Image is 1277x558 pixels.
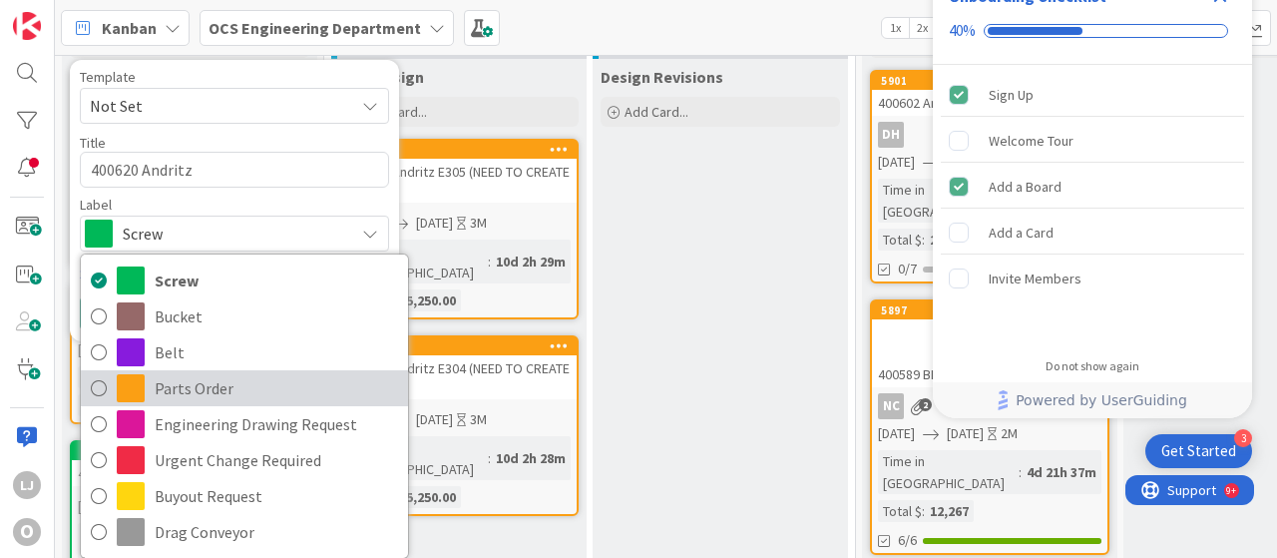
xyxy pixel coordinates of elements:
[470,213,487,234] div: 3M
[81,442,408,478] a: Urgent Change Required
[491,251,571,273] div: 10d 2h 29m
[78,366,249,388] div: Time in [GEOGRAPHIC_DATA]
[1016,388,1187,412] span: Powered by UserGuiding
[878,450,1019,494] div: Time in [GEOGRAPHIC_DATA]
[872,393,1107,419] div: NC
[72,460,307,486] div: 400614 Andritz 12" Conv
[947,423,984,444] span: [DATE]
[922,229,925,251] span: :
[350,339,577,353] div: 5889
[102,16,157,40] span: Kanban
[155,301,398,331] span: Bucket
[933,65,1252,345] div: Checklist items
[872,122,1107,148] div: DH
[341,355,577,399] div: 400582 Andritz E304 (NEED TO CREATE DXFS)
[878,229,922,251] div: Total $
[78,339,115,360] span: [DATE]
[878,179,1026,223] div: Time in [GEOGRAPHIC_DATA]
[881,303,1107,317] div: 5897
[72,442,307,486] div: 5906400614 Andritz 12" Conv
[70,283,309,424] a: 5907400615 Andritz Parts[DATE][DATE][DATE]Time in [GEOGRAPHIC_DATA]:5d 3hTotal $:$89,400.00
[1001,423,1018,444] div: 2M
[878,152,915,173] span: [DATE]
[491,447,571,469] div: 10d 2h 28m
[872,72,1107,90] div: 5901
[872,319,1107,387] div: 400589 BINKELMAN E333D
[350,143,577,157] div: 5890
[341,337,577,355] div: 5889
[81,514,408,550] a: Drag Conveyor
[933,382,1252,418] div: Footer
[909,18,936,38] span: 2x
[1234,429,1252,447] div: 3
[101,8,111,24] div: 9+
[922,500,925,522] span: :
[625,103,688,121] span: Add Card...
[155,517,398,547] span: Drag Conveyor
[878,122,904,148] div: DH
[989,129,1073,153] div: Welcome Tour
[949,22,976,40] div: 40%
[878,393,904,419] div: NC
[878,500,922,522] div: Total $
[155,481,398,511] span: Buyout Request
[872,90,1107,116] div: 400602 Andritz
[13,471,41,499] div: LJ
[341,141,577,203] div: 5890400583 Andritz E305 (NEED TO CREATE DXFS)
[81,406,408,442] a: Engineering Drawing Request
[81,334,408,370] a: Belt
[1161,441,1236,461] div: Get Started
[123,220,344,248] span: Screw
[155,409,398,439] span: Engineering Drawing Request
[1145,434,1252,468] div: Open Get Started checklist, remaining modules: 3
[339,335,579,516] a: 5889400582 Andritz E304 (NEED TO CREATE DXFS)[DATE][DATE]3MTime in [GEOGRAPHIC_DATA]:10d 2h 28mTo...
[155,373,398,403] span: Parts Order
[943,382,1242,418] a: Powered by UserGuiding
[81,478,408,514] a: Buyout Request
[925,500,974,522] div: 12,267
[80,198,112,212] span: Label
[898,530,917,551] span: 6/6
[341,141,577,159] div: 5890
[941,119,1244,163] div: Welcome Tour is incomplete.
[81,370,408,406] a: Parts Order
[872,72,1107,116] div: 5901400602 Andritz
[341,159,577,203] div: 400583 Andritz E305 (NEED TO CREATE DXFS)
[878,423,915,444] span: [DATE]
[394,289,461,311] div: 25,250.00
[80,152,389,188] textarea: 400620 Andritz
[1046,358,1139,374] div: Do not show again
[416,409,453,430] span: [DATE]
[470,409,487,430] div: 3M
[941,165,1244,209] div: Add a Board is complete.
[1019,461,1022,483] span: :
[155,266,398,295] span: Screw
[872,301,1107,319] div: 5897
[870,70,1109,283] a: 5901400602 AndritzDH[DATE][DATE]4MTime in [GEOGRAPHIC_DATA]:4d 21h 3mTotal $:254,860.000/7
[347,240,488,283] div: Time in [GEOGRAPHIC_DATA]
[989,267,1081,290] div: Invite Members
[989,221,1054,245] div: Add a Card
[209,18,421,38] b: OCS Engineering Department
[898,259,917,279] span: 0/7
[941,73,1244,117] div: Sign Up is complete.
[882,18,909,38] span: 1x
[1022,461,1101,483] div: 4d 21h 37m
[872,301,1107,387] div: 5897400589 BINKELMAN E333D
[488,447,491,469] span: :
[78,496,115,517] span: [DATE]
[81,298,408,334] a: Bucket
[155,337,398,367] span: Belt
[13,518,41,546] div: O
[80,134,106,152] label: Title
[80,70,136,84] span: Template
[81,263,408,298] a: Screw
[949,22,1236,40] div: Checklist progress: 40%
[155,445,398,475] span: Urgent Change Required
[13,12,41,40] img: Visit kanbanzone.com
[881,74,1107,88] div: 5901
[42,3,91,27] span: Support
[488,251,491,273] span: :
[347,436,488,480] div: Time in [GEOGRAPHIC_DATA]
[339,139,579,319] a: 5890400583 Andritz E305 (NEED TO CREATE DXFS)[DATE][DATE]3MTime in [GEOGRAPHIC_DATA]:10d 2h 29mTo...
